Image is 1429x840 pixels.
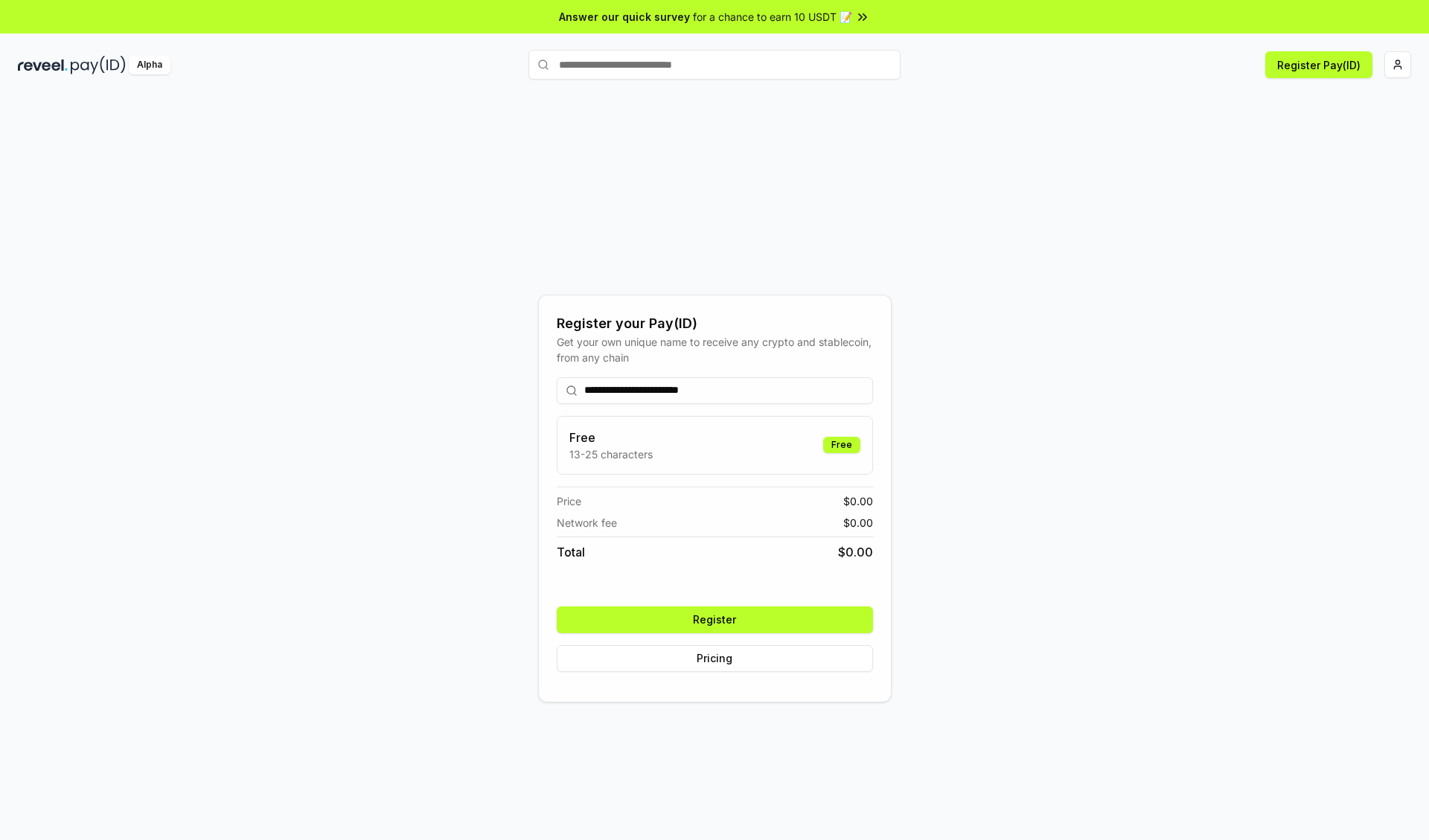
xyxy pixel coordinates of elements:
[557,493,581,509] span: Price
[557,515,617,530] span: Network fee
[557,334,873,365] div: Get your own unique name to receive any crypto and stablecoin, from any chain
[557,543,585,561] span: Total
[557,313,873,334] div: Register your Pay(ID)
[1265,51,1372,78] button: Register Pay(ID)
[557,606,873,633] button: Register
[843,493,873,509] span: $ 0.00
[569,446,653,462] p: 13-25 characters
[838,543,873,561] span: $ 0.00
[569,429,653,446] h3: Free
[693,9,852,25] span: for a chance to earn 10 USDT 📝
[557,645,873,672] button: Pricing
[18,56,68,74] img: reveel_dark
[129,56,170,74] div: Alpha
[843,515,873,530] span: $ 0.00
[823,437,860,453] div: Free
[559,9,690,25] span: Answer our quick survey
[71,56,126,74] img: pay_id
